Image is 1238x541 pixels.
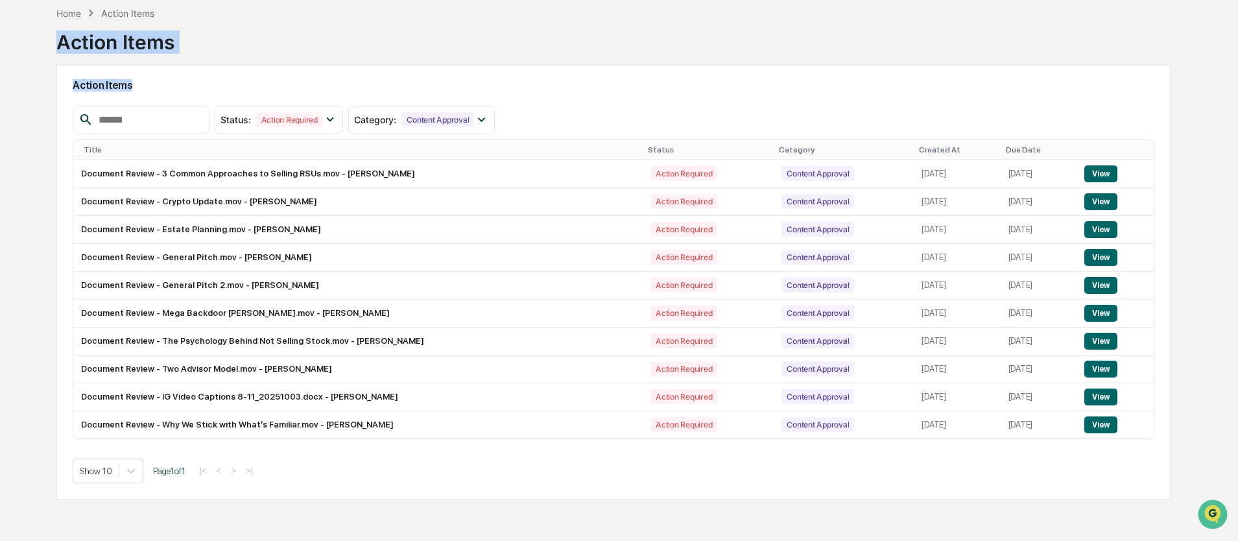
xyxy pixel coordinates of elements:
div: Status [648,145,768,154]
div: Home [56,8,81,19]
div: Category [779,145,909,154]
p: How can we help? [13,27,236,48]
td: [DATE] [914,188,1000,216]
div: We're available if you need us! [44,112,164,123]
td: [DATE] [1001,355,1077,383]
td: [DATE] [1001,411,1077,439]
span: Pylon [129,220,157,230]
td: [DATE] [914,411,1000,439]
div: Created At [919,145,995,154]
td: Document Review - General Pitch.mov - [PERSON_NAME] [73,244,643,272]
td: Document Review - General Pitch 2.mov - [PERSON_NAME] [73,272,643,300]
td: Document Review - 3 Common Approaches to Selling RSUs.mov - [PERSON_NAME] [73,160,643,188]
button: |< [195,465,210,476]
td: [DATE] [1001,383,1077,411]
div: Content Approval [781,166,854,181]
td: Document Review - Mega Backdoor [PERSON_NAME].mov - [PERSON_NAME] [73,300,643,328]
a: View [1084,308,1117,318]
td: [DATE] [1001,328,1077,355]
td: [DATE] [914,216,1000,244]
button: View [1084,249,1117,266]
button: View [1084,389,1117,405]
a: View [1084,364,1117,374]
button: Start new chat [220,103,236,119]
td: [DATE] [914,160,1000,188]
td: [DATE] [914,383,1000,411]
div: Action Items [101,8,154,19]
td: [DATE] [914,328,1000,355]
div: Action Required [256,112,323,127]
td: Document Review - Estate Planning.mov - [PERSON_NAME] [73,216,643,244]
button: View [1084,165,1117,182]
button: View [1084,221,1117,238]
a: Powered byPylon [91,219,157,230]
td: Document Review - The Psychology Behind Not Selling Stock.mov - [PERSON_NAME] [73,328,643,355]
td: [DATE] [1001,300,1077,328]
td: Document Review - IG Video Captions 8-11_20251003.docx - [PERSON_NAME] [73,383,643,411]
td: [DATE] [1001,272,1077,300]
span: Category : [354,114,396,125]
div: 🗄️ [94,165,104,175]
td: [DATE] [1001,244,1077,272]
span: Page 1 of 1 [153,466,185,476]
a: View [1084,392,1117,402]
div: Action Required [650,166,717,181]
button: View [1084,416,1117,433]
div: Content Approval [781,194,854,209]
a: 🔎Data Lookup [8,183,87,206]
a: View [1084,420,1117,429]
div: Content Approval [781,389,854,404]
div: Content Approval [781,361,854,376]
div: Action Required [650,333,717,348]
button: > [227,465,240,476]
span: Attestations [107,163,161,176]
td: Document Review - Why We Stick with What’s Familiar.mov - [PERSON_NAME] [73,411,643,439]
iframe: Open customer support [1196,498,1232,533]
div: Action Required [650,417,717,432]
div: Content Approval [781,278,854,293]
div: Content Approval [781,222,854,237]
td: [DATE] [1001,160,1077,188]
div: Due Date [1006,145,1071,154]
div: Content Approval [401,112,474,127]
a: View [1084,252,1117,262]
a: 🗄️Attestations [89,158,166,182]
span: Data Lookup [26,188,82,201]
div: Action Required [650,306,717,320]
button: View [1084,333,1117,350]
div: 🔎 [13,189,23,200]
div: Action Required [650,278,717,293]
a: View [1084,280,1117,290]
td: [DATE] [914,355,1000,383]
td: [DATE] [914,244,1000,272]
div: Title [84,145,637,154]
button: >| [242,465,257,476]
div: Action Required [650,194,717,209]
div: Content Approval [781,250,854,265]
div: Action Required [650,389,717,404]
button: < [213,465,226,476]
span: Preclearance [26,163,84,176]
div: Start new chat [44,99,213,112]
div: Content Approval [781,306,854,320]
button: View [1084,193,1117,210]
div: Content Approval [781,333,854,348]
div: 🖐️ [13,165,23,175]
td: [DATE] [1001,216,1077,244]
td: [DATE] [914,300,1000,328]
button: View [1084,305,1117,322]
td: Document Review - Two Advisor Model.mov - [PERSON_NAME] [73,355,643,383]
td: Document Review - Crypto Update.mov - [PERSON_NAME] [73,188,643,216]
span: Status : [220,114,251,125]
td: [DATE] [914,272,1000,300]
div: Action Required [650,250,717,265]
a: View [1084,224,1117,234]
div: Action Items [56,20,174,54]
a: 🖐️Preclearance [8,158,89,182]
a: View [1084,336,1117,346]
button: View [1084,277,1117,294]
a: View [1084,197,1117,206]
div: Content Approval [781,417,854,432]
